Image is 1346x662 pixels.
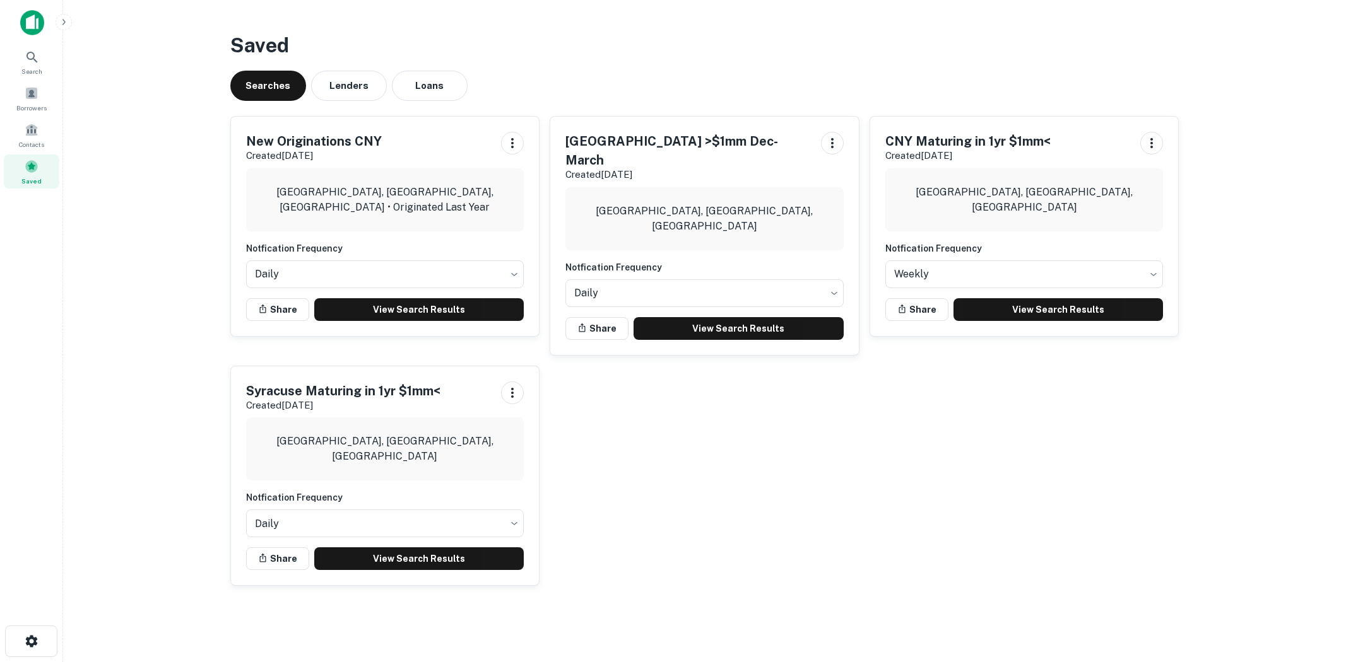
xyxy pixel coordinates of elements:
[230,71,306,101] button: Searches
[392,71,468,101] button: Loans
[246,257,524,292] div: Without label
[4,154,59,189] a: Saved
[246,241,524,255] h6: Notfication Frequency
[885,257,1164,292] div: Without label
[565,317,629,340] button: Share
[885,132,1051,151] h5: CNY Maturing in 1yr $1mm<
[16,103,47,113] span: Borrowers
[246,506,524,541] div: Without label
[246,547,309,570] button: Share
[311,71,387,101] button: Lenders
[246,398,440,413] p: Created [DATE]
[885,148,1051,163] p: Created [DATE]
[4,118,59,152] a: Contacts
[634,317,844,340] a: View Search Results
[953,298,1164,321] a: View Search Results
[19,139,44,149] span: Contacts
[314,298,524,321] a: View Search Results
[21,66,42,76] span: Search
[1283,561,1346,622] iframe: Chat Widget
[246,148,382,163] p: Created [DATE]
[895,185,1154,215] p: [GEOGRAPHIC_DATA], [GEOGRAPHIC_DATA], [GEOGRAPHIC_DATA]
[885,298,948,321] button: Share
[256,185,514,215] p: [GEOGRAPHIC_DATA], [GEOGRAPHIC_DATA], [GEOGRAPHIC_DATA] • Originated Last Year
[565,276,844,311] div: Without label
[246,381,440,400] h5: Syracuse Maturing in 1yr $1mm<
[565,260,844,274] h6: Notfication Frequency
[576,204,834,234] p: [GEOGRAPHIC_DATA], [GEOGRAPHIC_DATA], [GEOGRAPHIC_DATA]
[246,132,382,151] h5: New Originations CNY
[230,30,1179,61] h3: Saved
[246,298,309,321] button: Share
[4,45,59,79] a: Search
[565,167,811,182] p: Created [DATE]
[246,491,524,504] h6: Notfication Frequency
[885,241,1164,255] h6: Notfication Frequency
[256,434,514,464] p: [GEOGRAPHIC_DATA], [GEOGRAPHIC_DATA], [GEOGRAPHIC_DATA]
[4,81,59,115] a: Borrowers
[565,132,811,170] h5: [GEOGRAPHIC_DATA] >$1mm Dec-March
[20,10,44,35] img: capitalize-icon.png
[314,547,524,570] a: View Search Results
[21,176,42,186] span: Saved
